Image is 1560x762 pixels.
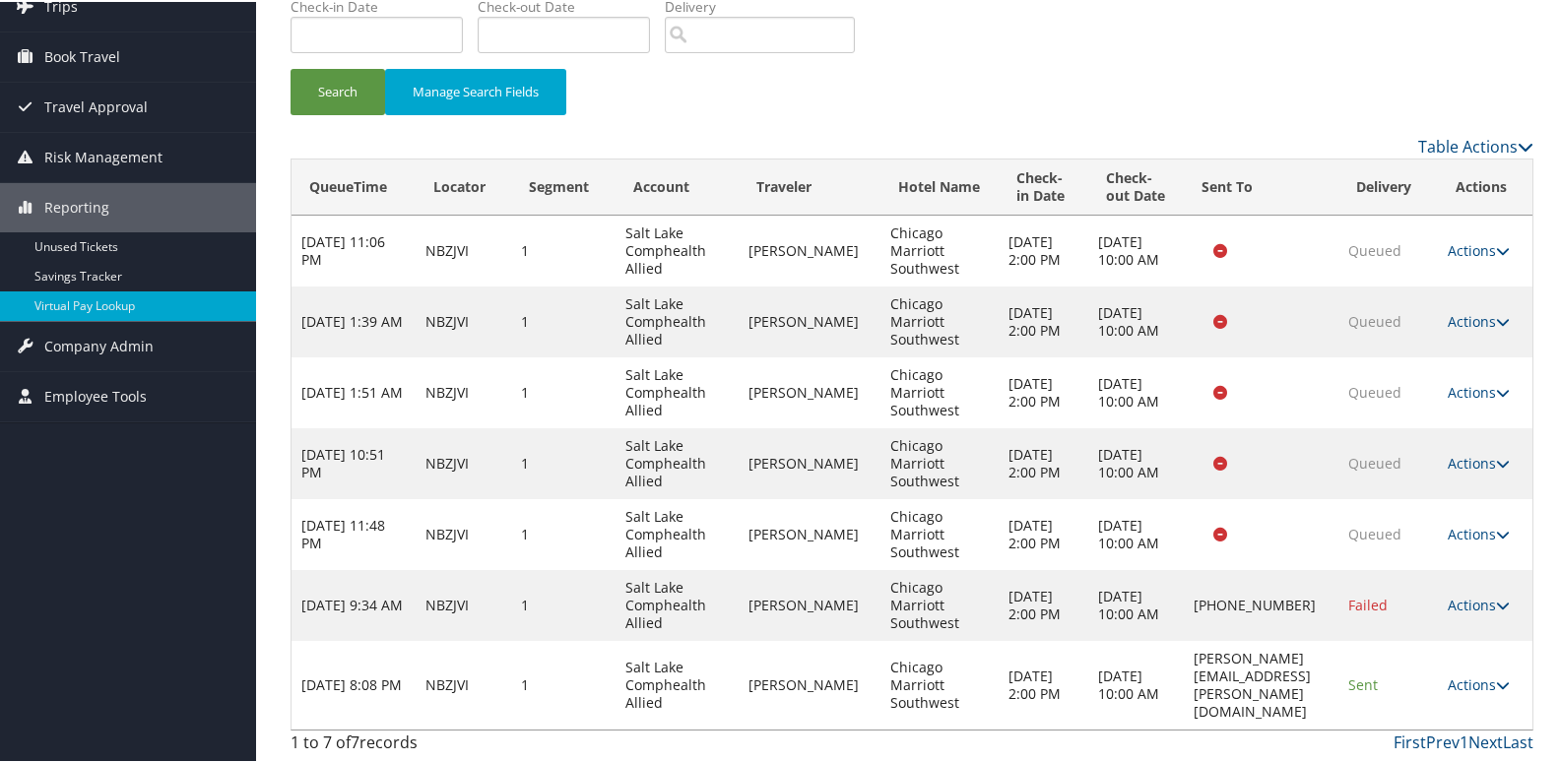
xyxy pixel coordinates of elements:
[416,426,511,497] td: NBZJVI
[616,639,739,728] td: Salt Lake Comphealth Allied
[292,214,416,285] td: [DATE] 11:06 PM
[739,639,880,728] td: [PERSON_NAME]
[44,370,147,419] span: Employee Tools
[385,67,566,113] button: Manage Search Fields
[416,158,511,214] th: Locator: activate to sort column ascending
[1448,523,1510,541] a: Actions
[1503,730,1533,751] a: Last
[292,426,416,497] td: [DATE] 10:51 PM
[1348,239,1401,258] span: Queued
[44,320,154,369] span: Company Admin
[1184,568,1339,639] td: [PHONE_NUMBER]
[511,568,616,639] td: 1
[1088,214,1183,285] td: [DATE] 10:00 AM
[616,568,739,639] td: Salt Lake Comphealth Allied
[616,285,739,355] td: Salt Lake Comphealth Allied
[880,158,998,214] th: Hotel Name: activate to sort column ascending
[739,426,880,497] td: [PERSON_NAME]
[739,355,880,426] td: [PERSON_NAME]
[511,639,616,728] td: 1
[1448,381,1510,400] a: Actions
[416,285,511,355] td: NBZJVI
[880,639,998,728] td: Chicago Marriott Southwest
[739,568,880,639] td: [PERSON_NAME]
[880,214,998,285] td: Chicago Marriott Southwest
[999,285,1089,355] td: [DATE] 2:00 PM
[511,214,616,285] td: 1
[1088,639,1183,728] td: [DATE] 10:00 AM
[511,426,616,497] td: 1
[739,497,880,568] td: [PERSON_NAME]
[1088,426,1183,497] td: [DATE] 10:00 AM
[416,568,511,639] td: NBZJVI
[739,214,880,285] td: [PERSON_NAME]
[1184,158,1339,214] th: Sent To: activate to sort column ascending
[416,214,511,285] td: NBZJVI
[616,426,739,497] td: Salt Lake Comphealth Allied
[1460,730,1468,751] a: 1
[880,568,998,639] td: Chicago Marriott Southwest
[616,497,739,568] td: Salt Lake Comphealth Allied
[1448,673,1510,692] a: Actions
[1088,497,1183,568] td: [DATE] 10:00 AM
[511,158,616,214] th: Segment: activate to sort column ascending
[292,285,416,355] td: [DATE] 1:39 AM
[999,158,1089,214] th: Check-in Date: activate to sort column descending
[44,131,162,180] span: Risk Management
[999,426,1089,497] td: [DATE] 2:00 PM
[351,730,359,751] span: 7
[616,355,739,426] td: Salt Lake Comphealth Allied
[616,158,739,214] th: Account: activate to sort column ascending
[1348,673,1378,692] span: Sent
[1184,639,1339,728] td: [PERSON_NAME][EMAIL_ADDRESS][PERSON_NAME][DOMAIN_NAME]
[1348,523,1401,541] span: Queued
[880,426,998,497] td: Chicago Marriott Southwest
[616,214,739,285] td: Salt Lake Comphealth Allied
[999,568,1089,639] td: [DATE] 2:00 PM
[1448,239,1510,258] a: Actions
[292,568,416,639] td: [DATE] 9:34 AM
[1338,158,1438,214] th: Delivery: activate to sort column ascending
[1438,158,1532,214] th: Actions
[1394,730,1426,751] a: First
[1348,381,1401,400] span: Queued
[880,285,998,355] td: Chicago Marriott Southwest
[1348,594,1388,612] span: Failed
[44,181,109,230] span: Reporting
[1448,452,1510,471] a: Actions
[416,639,511,728] td: NBZJVI
[1468,730,1503,751] a: Next
[292,355,416,426] td: [DATE] 1:51 AM
[1348,310,1401,329] span: Queued
[739,158,880,214] th: Traveler: activate to sort column ascending
[1088,568,1183,639] td: [DATE] 10:00 AM
[292,158,416,214] th: QueueTime: activate to sort column ascending
[511,285,616,355] td: 1
[292,497,416,568] td: [DATE] 11:48 PM
[292,639,416,728] td: [DATE] 8:08 PM
[999,214,1089,285] td: [DATE] 2:00 PM
[44,81,148,130] span: Travel Approval
[1088,355,1183,426] td: [DATE] 10:00 AM
[1418,134,1533,156] a: Table Actions
[291,729,579,762] div: 1 to 7 of records
[511,497,616,568] td: 1
[1448,310,1510,329] a: Actions
[1448,594,1510,612] a: Actions
[739,285,880,355] td: [PERSON_NAME]
[880,355,998,426] td: Chicago Marriott Southwest
[416,497,511,568] td: NBZJVI
[44,31,120,80] span: Book Travel
[1426,730,1460,751] a: Prev
[999,639,1089,728] td: [DATE] 2:00 PM
[1348,452,1401,471] span: Queued
[1088,158,1183,214] th: Check-out Date: activate to sort column ascending
[999,355,1089,426] td: [DATE] 2:00 PM
[511,355,616,426] td: 1
[999,497,1089,568] td: [DATE] 2:00 PM
[1088,285,1183,355] td: [DATE] 10:00 AM
[416,355,511,426] td: NBZJVI
[880,497,998,568] td: Chicago Marriott Southwest
[291,67,385,113] button: Search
